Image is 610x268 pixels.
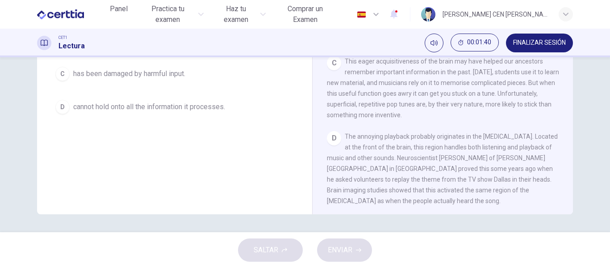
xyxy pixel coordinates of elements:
button: Haz tu examen [211,1,269,28]
button: 00:01:40 [451,34,499,51]
span: has been damaged by harmful input. [73,68,185,79]
span: cannot hold onto all the information it processes. [73,102,225,112]
button: Practica tu examen [137,1,207,28]
span: FINALIZAR SESIÓN [513,39,566,47]
div: Silenciar [425,34,443,52]
span: Practica tu examen [140,4,196,25]
div: D [327,131,341,145]
span: Panel [110,4,128,14]
div: C [55,67,70,81]
span: Haz tu examen [214,4,258,25]
a: CERTTIA logo [37,5,104,23]
a: Panel [104,1,133,28]
div: [PERSON_NAME] CEN [PERSON_NAME] [443,9,548,20]
span: The annoying playback probably originates in the [MEDICAL_DATA]. Located at the front of the brai... [327,133,558,204]
div: C [327,56,341,70]
h1: Lectura [58,41,85,51]
span: 00:01:40 [467,39,491,46]
div: D [55,100,70,114]
button: FINALIZAR SESIÓN [506,34,573,52]
span: CET1 [58,34,67,41]
span: This eager acquisitiveness of the brain may have helped our ancestors remember important informat... [327,58,559,119]
button: Panel [104,1,133,17]
span: Comprar un Examen [276,4,334,25]
img: Profile picture [421,7,435,21]
button: Comprar un Examen [273,1,338,28]
button: Chas been damaged by harmful input. [51,63,298,85]
div: Ocultar [451,34,499,52]
img: CERTTIA logo [37,5,84,23]
button: Dcannot hold onto all the information it processes. [51,96,298,118]
img: es [356,11,367,18]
